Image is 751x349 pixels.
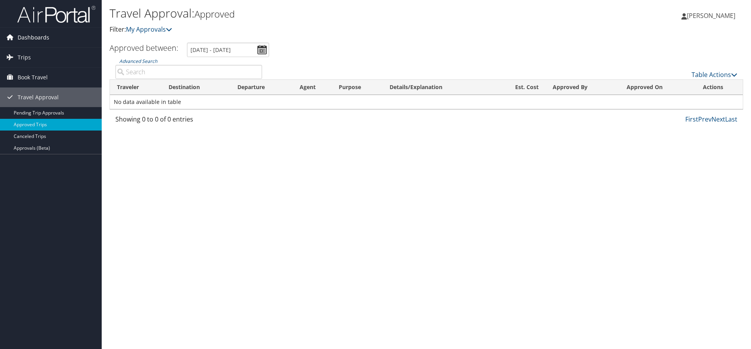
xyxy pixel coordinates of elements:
th: Actions [696,80,743,95]
span: Trips [18,48,31,67]
th: Destination: activate to sort column ascending [162,80,231,95]
th: Departure: activate to sort column ascending [230,80,293,95]
td: No data available in table [110,95,743,109]
h3: Approved between: [110,43,178,53]
th: Traveler: activate to sort column ascending [110,80,162,95]
span: [PERSON_NAME] [687,11,735,20]
th: Approved By: activate to sort column ascending [546,80,620,95]
h1: Travel Approval: [110,5,532,21]
th: Est. Cost: activate to sort column ascending [493,80,546,95]
p: Filter: [110,25,532,35]
a: Next [711,115,725,123]
th: Approved On: activate to sort column ascending [620,80,695,95]
span: Travel Approval [18,88,59,107]
th: Details/Explanation [383,80,493,95]
input: [DATE] - [DATE] [187,43,269,57]
img: airportal-logo.png [17,5,95,23]
span: Dashboards [18,28,49,47]
a: First [685,115,698,123]
a: Last [725,115,737,123]
th: Agent [293,80,332,95]
a: [PERSON_NAME] [681,4,743,27]
div: Showing 0 to 0 of 0 entries [115,115,262,128]
a: Prev [698,115,711,123]
a: My Approvals [126,25,172,34]
a: Table Actions [692,70,737,79]
a: Advanced Search [119,58,157,64]
input: Advanced Search [115,65,262,79]
small: Approved [194,7,235,20]
span: Book Travel [18,68,48,87]
th: Purpose [332,80,383,95]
